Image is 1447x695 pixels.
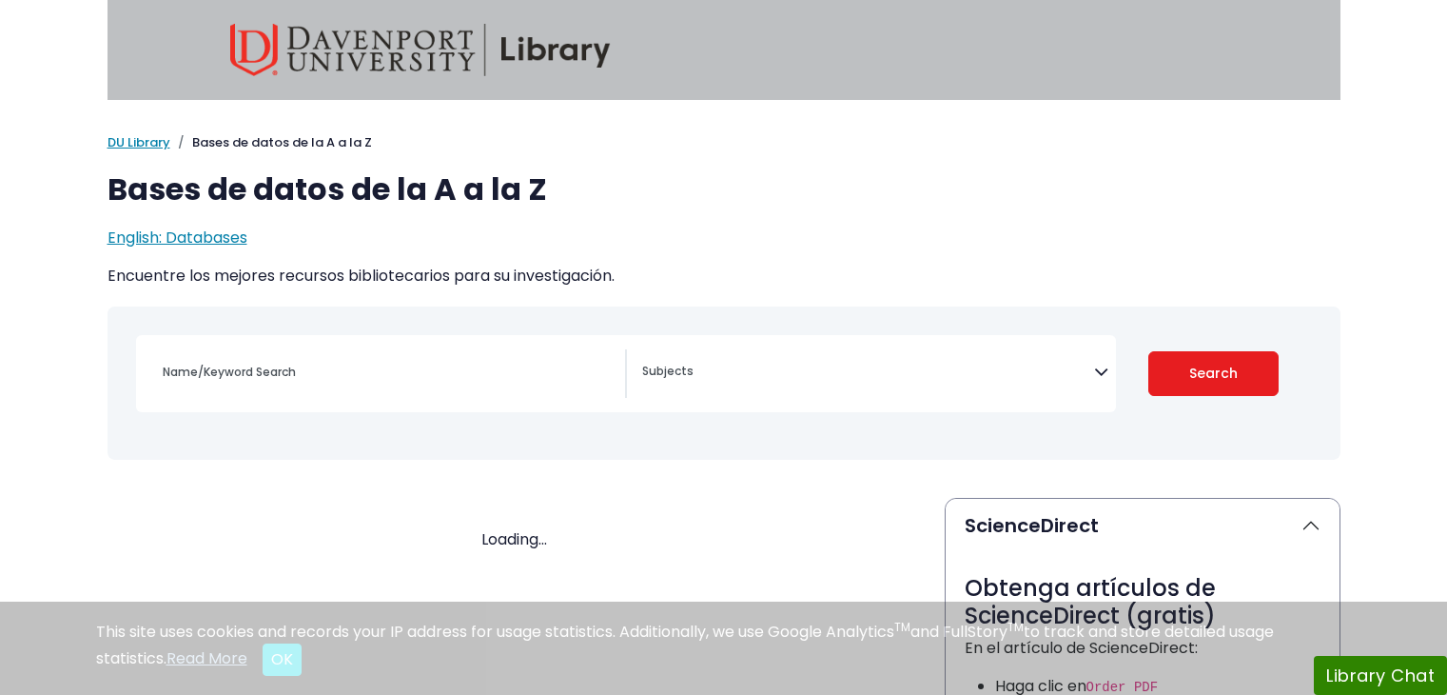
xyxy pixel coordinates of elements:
img: Davenport University Library [230,24,611,76]
a: English: Databases [108,227,247,248]
input: Name/Keyword Search [151,358,625,386]
h1: Bases de datos de la A a la Z [108,171,1340,208]
nav: Search filters [108,307,1340,460]
div: Loading... [108,528,922,551]
button: Submit for Search Results [1148,351,1279,396]
button: Close [263,644,302,676]
textarea: Search [642,366,1094,381]
button: ScienceDirect [946,499,1339,552]
li: Bases de datos de la A a la Z [170,133,372,152]
h3: Obtenga artículos de ScienceDirect (gratis) [965,575,1320,630]
a: Read More [166,647,247,669]
button: Library Chat [1314,656,1447,695]
div: This site uses cookies and records your IP address for usage statistics. Additionally, we use Goo... [96,621,1352,676]
p: Encuentre los mejores recursos bibliotecarios para su investigación. [108,265,1340,288]
a: DU Library [108,133,170,151]
sup: TM [894,619,910,635]
sup: TM [1007,619,1024,635]
nav: breadcrumb [108,133,1340,152]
